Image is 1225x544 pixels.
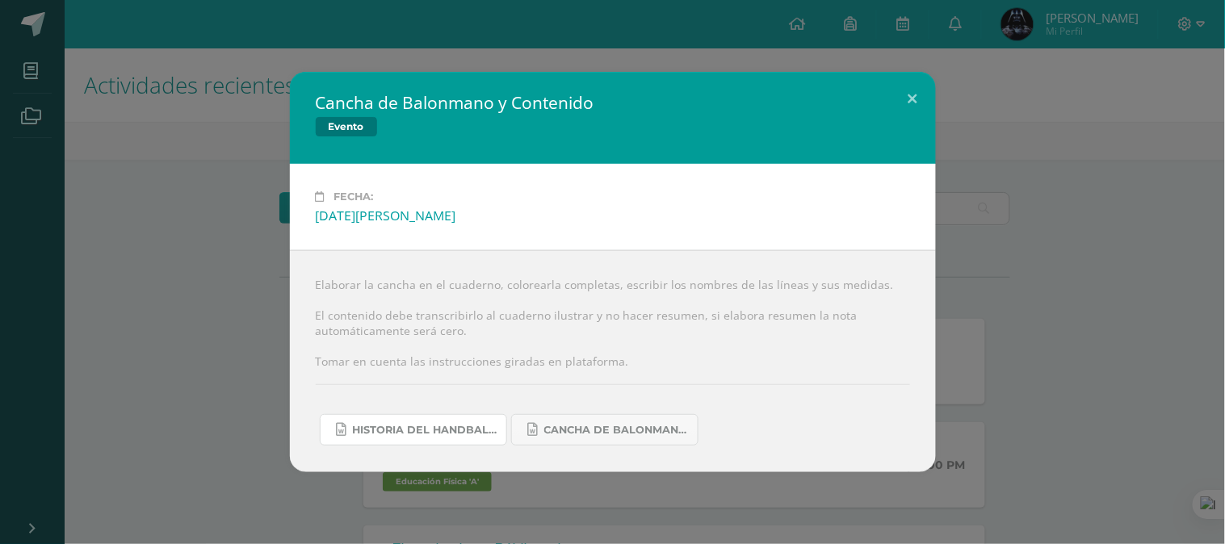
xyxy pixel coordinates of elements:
span: Evento [316,117,377,136]
div: Elaborar la cancha en el cuaderno, colorearla completas, escribir los nombres de las líneas y sus... [290,250,936,472]
a: Historia del handball.docx [320,414,507,446]
h2: Cancha de Balonmano y Contenido [316,91,594,114]
span: Cancha de Balonmano.docx [544,424,690,437]
span: Historia del handball.docx [353,424,498,437]
a: Cancha de Balonmano.docx [511,414,699,446]
div: [DATE][PERSON_NAME] [316,207,910,224]
button: Close (Esc) [890,72,936,127]
span: Fecha: [334,190,374,203]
